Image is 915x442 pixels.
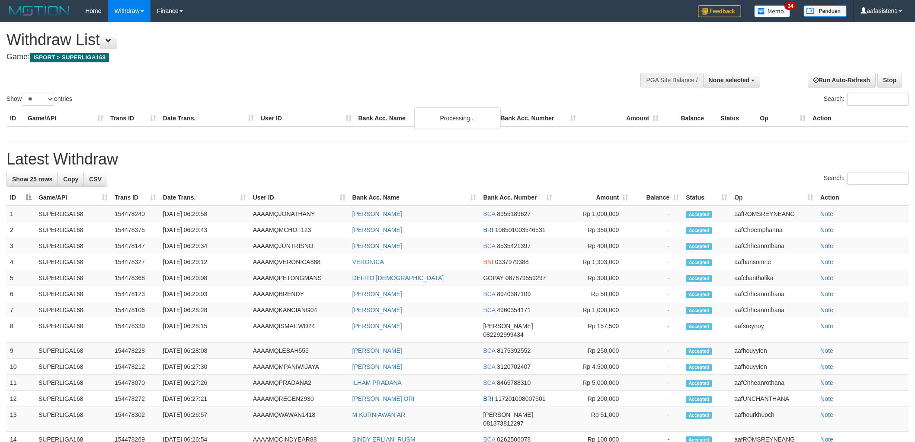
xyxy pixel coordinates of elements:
[483,323,533,329] span: [PERSON_NAME]
[483,379,495,386] span: BCA
[497,306,531,313] span: Copy 4960354171 to clipboard
[352,411,406,418] a: M KURNIAWAN AR
[352,274,444,281] a: DEFITO [DEMOGRAPHIC_DATA]
[160,302,250,318] td: [DATE] 06:28:28
[686,243,712,250] span: Accepted
[731,318,817,343] td: aafsreynoy
[731,286,817,302] td: aafChheanrothana
[35,190,111,206] th: Game/API: activate to sort column ascending
[160,222,250,238] td: [DATE] 06:29:43
[6,318,35,343] td: 8
[250,254,349,270] td: AAAAMQVERONICA888
[556,343,632,359] td: Rp 250,000
[632,302,682,318] td: -
[877,73,902,87] a: Stop
[686,380,712,387] span: Accepted
[352,363,402,370] a: [PERSON_NAME]
[483,258,493,265] span: BNI
[250,343,349,359] td: AAAAMQLEBAH555
[632,318,682,343] td: -
[756,110,809,126] th: Op
[111,343,160,359] td: 154478228
[820,379,833,386] a: Note
[111,238,160,254] td: 154478147
[6,254,35,270] td: 4
[35,391,111,407] td: SUPERLIGA168
[352,395,415,402] a: [PERSON_NAME] ORI
[495,395,546,402] span: Copy 117201008007501 to clipboard
[820,226,833,233] a: Note
[820,258,833,265] a: Note
[820,395,833,402] a: Note
[22,93,54,106] select: Showentries
[250,206,349,222] td: AAAAMQJONATHANY
[160,270,250,286] td: [DATE] 06:29:08
[556,206,632,222] td: Rp 1,000,000
[556,190,632,206] th: Amount: activate to sort column ascending
[556,302,632,318] td: Rp 1,000,000
[35,407,111,432] td: SUPERLIGA168
[820,242,833,249] a: Note
[483,411,533,418] span: [PERSON_NAME]
[111,286,160,302] td: 154478123
[717,110,756,126] th: Status
[824,93,909,106] label: Search:
[820,290,833,297] a: Note
[160,343,250,359] td: [DATE] 06:28:08
[6,190,35,206] th: ID: activate to sort column descending
[731,206,817,222] td: aafROMSREYNEANG
[483,420,523,427] span: Copy 081373812297 to clipboard
[483,290,495,297] span: BCA
[63,176,78,183] span: Copy
[731,391,817,407] td: aafUNCHANTHANA
[250,190,349,206] th: User ID: activate to sort column ascending
[820,323,833,329] a: Note
[35,238,111,254] td: SUPERLIGA168
[817,190,909,206] th: Action
[483,347,495,354] span: BCA
[686,348,712,355] span: Accepted
[686,307,712,314] span: Accepted
[35,254,111,270] td: SUPERLIGA168
[731,190,817,206] th: Op: activate to sort column ascending
[250,286,349,302] td: AAAAMQBRENDY
[556,391,632,407] td: Rp 200,000
[352,323,402,329] a: [PERSON_NAME]
[35,302,111,318] td: SUPERLIGA168
[632,407,682,432] td: -
[160,254,250,270] td: [DATE] 06:29:12
[250,270,349,286] td: AAAAMQPETONGMANS
[349,190,480,206] th: Bank Acc. Name: activate to sort column ascending
[352,242,402,249] a: [PERSON_NAME]
[731,222,817,238] td: aafChoemphanna
[731,343,817,359] td: aafhouyyien
[352,226,402,233] a: [PERSON_NAME]
[632,286,682,302] td: -
[250,238,349,254] td: AAAAMQJUNTRISNO
[847,172,909,185] input: Search:
[480,190,556,206] th: Bank Acc. Number: activate to sort column ascending
[784,2,796,10] span: 34
[6,31,601,48] h1: Withdraw List
[35,270,111,286] td: SUPERLIGA168
[820,363,833,370] a: Note
[556,375,632,391] td: Rp 5,000,000
[808,73,876,87] a: Run Auto-Refresh
[111,190,160,206] th: Trans ID: activate to sort column ascending
[632,270,682,286] td: -
[632,190,682,206] th: Balance: activate to sort column ascending
[497,110,579,126] th: Bank Acc. Number
[640,73,703,87] div: PGA Site Balance /
[731,375,817,391] td: aafChheanrothana
[847,93,909,106] input: Search:
[497,379,531,386] span: Copy 8465788310 to clipboard
[497,363,531,370] span: Copy 3120702407 to clipboard
[686,396,712,403] span: Accepted
[111,407,160,432] td: 154478302
[686,412,712,419] span: Accepted
[731,359,817,375] td: aafhouyyien
[698,5,741,17] img: Feedback.jpg
[83,172,107,187] a: CSV
[731,270,817,286] td: aafchanthalika
[6,238,35,254] td: 3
